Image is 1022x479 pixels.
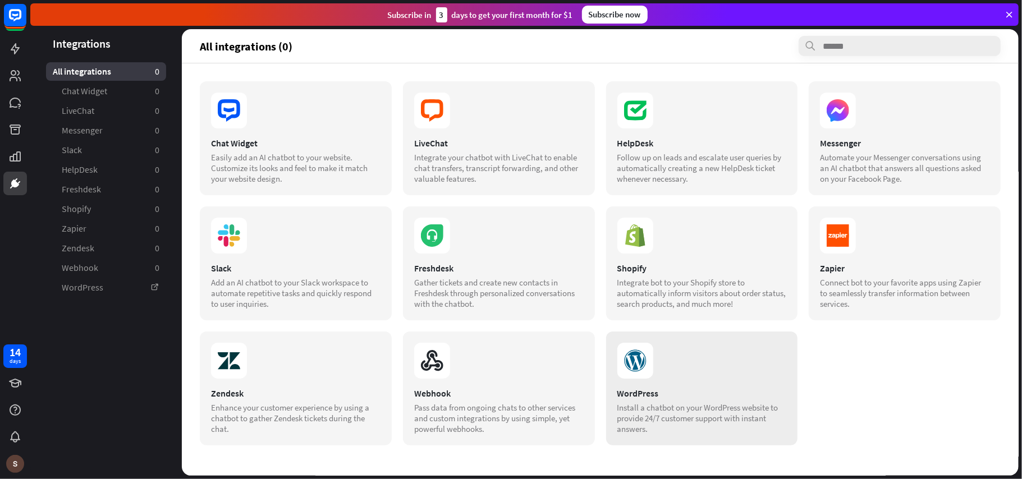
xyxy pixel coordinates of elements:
[155,66,159,77] aside: 0
[436,7,447,22] div: 3
[53,66,111,77] span: All integrations
[211,137,381,149] div: Chat Widget
[46,200,166,218] a: Shopify 0
[46,160,166,179] a: HelpDesk 0
[62,262,98,274] span: Webhook
[46,239,166,257] a: Zendesk 0
[46,278,166,297] a: WordPress
[820,137,989,149] div: Messenger
[155,164,159,176] aside: 0
[46,180,166,199] a: Freshdesk 0
[414,277,584,309] div: Gather tickets and create new contacts in Freshdesk through personalized conversations with the c...
[211,152,381,184] div: Easily add an AI chatbot to your website. Customize its looks and feel to make it match your webs...
[211,388,381,399] div: Zendesk
[46,82,166,100] a: Chat Widget 0
[414,388,584,399] div: Webhook
[155,183,159,195] aside: 0
[62,223,86,234] span: Zapier
[211,262,381,274] div: Slack
[820,152,989,184] div: Automate your Messenger conversations using an AI chatbot that answers all questions asked on you...
[617,137,787,149] div: HelpDesk
[388,7,573,22] div: Subscribe in days to get your first month for $1
[414,402,584,434] div: Pass data from ongoing chats to other services and custom integrations by using simple, yet power...
[211,402,381,434] div: Enhance your customer experience by using a chatbot to gather Zendesk tickets during the chat.
[211,277,381,309] div: Add an AI chatbot to your Slack workspace to automate repetitive tasks and quickly respond to use...
[30,36,182,51] header: Integrations
[62,183,101,195] span: Freshdesk
[46,141,166,159] a: Slack 0
[3,344,27,368] a: 14 days
[62,164,98,176] span: HelpDesk
[414,262,584,274] div: Freshdesk
[414,137,584,149] div: LiveChat
[617,262,787,274] div: Shopify
[617,388,787,399] div: WordPress
[46,259,166,277] a: Webhook 0
[62,105,94,117] span: LiveChat
[62,125,103,136] span: Messenger
[10,347,21,357] div: 14
[155,105,159,117] aside: 0
[155,242,159,254] aside: 0
[155,144,159,156] aside: 0
[46,219,166,238] a: Zapier 0
[62,85,107,97] span: Chat Widget
[155,125,159,136] aside: 0
[617,277,787,309] div: Integrate bot to your Shopify store to automatically inform visitors about order status, search p...
[200,36,1001,56] section: All integrations (0)
[414,152,584,184] div: Integrate your chatbot with LiveChat to enable chat transfers, transcript forwarding, and other v...
[10,357,21,365] div: days
[582,6,648,24] div: Subscribe now
[9,4,43,38] button: Open LiveChat chat widget
[155,85,159,97] aside: 0
[820,277,989,309] div: Connect bot to your favorite apps using Zapier to seamlessly transfer information between services.
[62,144,82,156] span: Slack
[155,203,159,215] aside: 0
[46,102,166,120] a: LiveChat 0
[617,402,787,434] div: Install a chatbot on your WordPress website to provide 24/7 customer support with instant answers.
[46,121,166,140] a: Messenger 0
[155,223,159,234] aside: 0
[617,152,787,184] div: Follow up on leads and escalate user queries by automatically creating a new HelpDesk ticket when...
[820,262,989,274] div: Zapier
[155,262,159,274] aside: 0
[62,203,91,215] span: Shopify
[62,242,94,254] span: Zendesk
